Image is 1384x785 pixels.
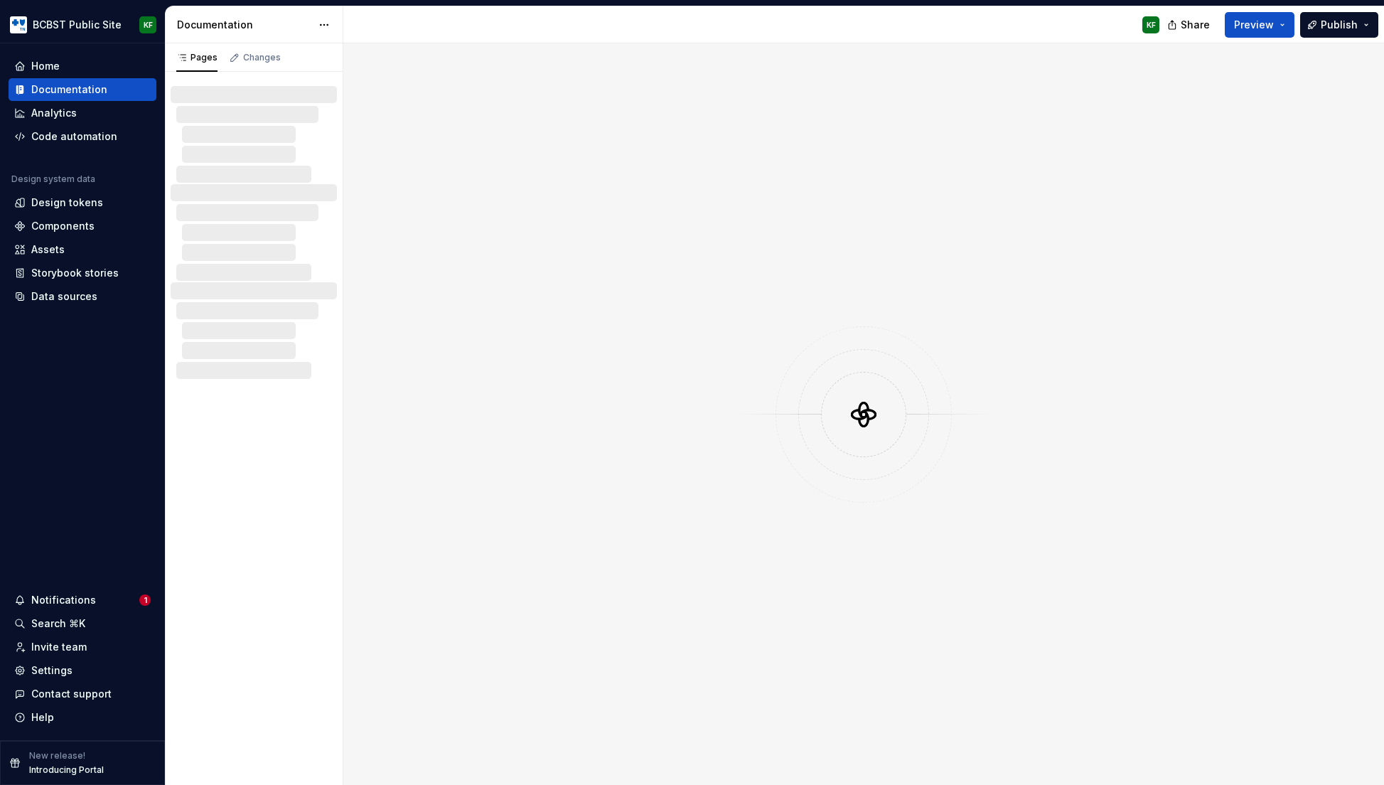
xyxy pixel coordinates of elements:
[31,219,95,233] div: Components
[29,750,85,762] p: New release!
[1147,19,1156,31] div: KF
[1234,18,1274,32] span: Preview
[31,106,77,120] div: Analytics
[31,593,96,607] div: Notifications
[31,663,73,678] div: Settings
[9,238,156,261] a: Assets
[31,266,119,280] div: Storybook stories
[31,687,112,701] div: Contact support
[31,710,54,725] div: Help
[144,19,153,31] div: KF
[11,173,95,185] div: Design system data
[9,285,156,308] a: Data sources
[31,289,97,304] div: Data sources
[9,589,156,612] button: Notifications1
[9,215,156,237] a: Components
[9,78,156,101] a: Documentation
[31,196,103,210] div: Design tokens
[9,102,156,124] a: Analytics
[1181,18,1210,32] span: Share
[31,82,107,97] div: Documentation
[31,640,87,654] div: Invite team
[31,242,65,257] div: Assets
[31,616,85,631] div: Search ⌘K
[1225,12,1294,38] button: Preview
[9,636,156,658] a: Invite team
[1321,18,1358,32] span: Publish
[9,706,156,729] button: Help
[9,612,156,635] button: Search ⌘K
[9,125,156,148] a: Code automation
[9,55,156,78] a: Home
[31,59,60,73] div: Home
[9,683,156,705] button: Contact support
[1300,12,1378,38] button: Publish
[9,191,156,214] a: Design tokens
[176,52,218,63] div: Pages
[177,18,311,32] div: Documentation
[9,659,156,682] a: Settings
[9,262,156,284] a: Storybook stories
[29,764,104,776] p: Introducing Portal
[31,129,117,144] div: Code automation
[139,594,151,606] span: 1
[33,18,122,32] div: BCBST Public Site
[3,9,162,40] button: BCBST Public SiteKF
[10,16,27,33] img: b44e7a6b-69a5-43df-ae42-963d7259159b.png
[243,52,281,63] div: Changes
[1160,12,1219,38] button: Share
